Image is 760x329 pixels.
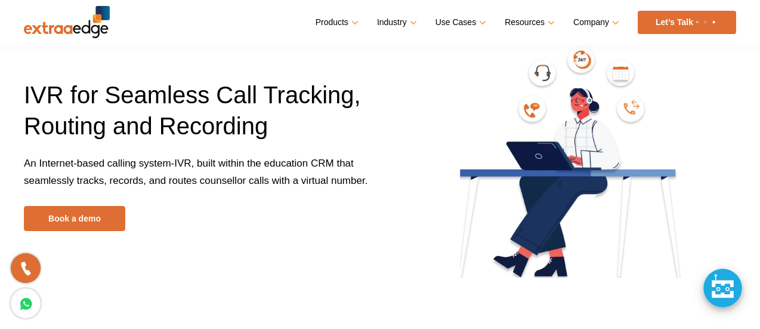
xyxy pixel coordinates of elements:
[703,269,742,308] div: Chat
[24,206,125,231] a: Book a demo
[573,14,617,31] a: Company
[435,14,484,31] a: Use Cases
[316,14,356,31] a: Products
[396,33,736,278] img: ivr-banner-image-2
[377,14,415,31] a: Industry
[24,158,367,186] span: An Internet-based calling system-IVR, built within the education CRM that seamlessly tracks, reco...
[505,14,552,31] a: Resources
[24,82,361,139] span: IVR for Seamless Call Tracking, Routing and Recording
[638,11,736,34] a: Let’s Talk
